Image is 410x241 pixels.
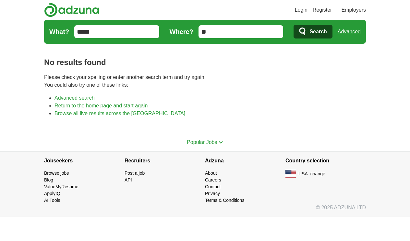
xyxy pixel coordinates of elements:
a: Return to the home page and start again [54,103,148,108]
a: Terms & Conditions [205,198,244,203]
a: AI Tools [44,198,60,203]
label: Where? [170,27,193,37]
a: Post a job [125,170,145,176]
img: Adzuna logo [44,3,99,17]
a: Login [295,6,307,14]
a: Browse all live results across the [GEOGRAPHIC_DATA] [54,111,185,116]
span: Search [309,25,327,38]
a: Browse jobs [44,170,69,176]
h4: Country selection [285,152,366,170]
a: Employers [341,6,366,14]
span: USA [298,170,308,177]
img: US flag [285,170,296,178]
a: Register [313,6,332,14]
a: ValueMyResume [44,184,78,189]
p: Please check your spelling or enter another search term and try again. You could also try one of ... [44,73,366,89]
a: Blog [44,177,53,182]
button: Search [294,25,332,38]
a: ApplyIQ [44,191,60,196]
label: What? [49,27,69,37]
img: toggle icon [219,141,223,144]
h1: No results found [44,57,366,68]
a: Careers [205,177,221,182]
a: API [125,177,132,182]
a: Advanced [338,25,361,38]
div: © 2025 ADZUNA LTD [39,204,371,217]
a: Contact [205,184,221,189]
a: Advanced search [54,95,95,101]
a: About [205,170,217,176]
a: Privacy [205,191,220,196]
span: Popular Jobs [187,139,217,145]
button: change [310,170,325,177]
